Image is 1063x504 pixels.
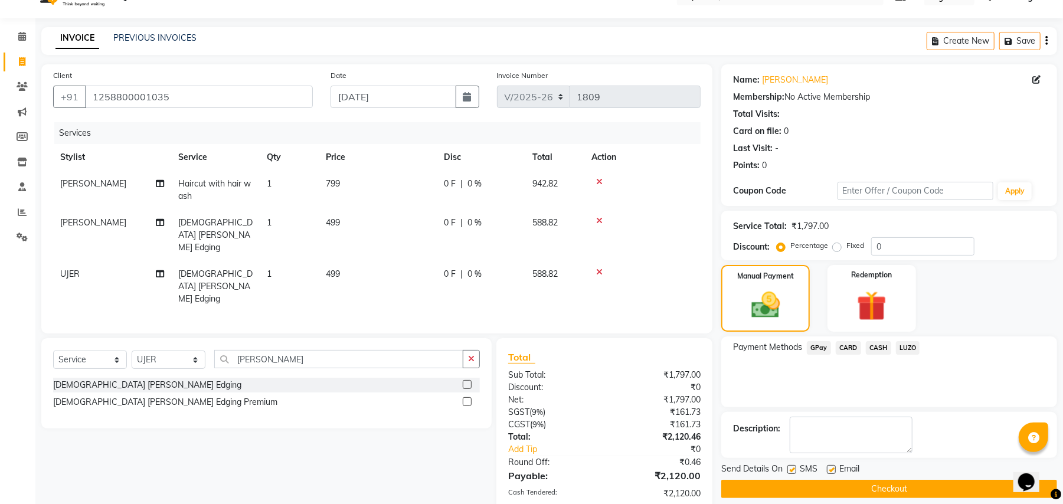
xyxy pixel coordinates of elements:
label: Manual Payment [737,271,794,282]
th: Total [525,144,584,171]
div: No Active Membership [733,91,1045,103]
label: Date [331,70,346,81]
span: 0 F [444,268,456,280]
div: Coupon Code [733,185,837,197]
span: 9% [532,420,544,429]
img: _cash.svg [743,289,789,322]
button: +91 [53,86,86,108]
div: ₹161.73 [604,406,709,418]
div: Discount: [733,241,770,253]
div: ( ) [499,406,604,418]
span: 1 [267,217,272,228]
div: Service Total: [733,220,787,233]
div: ( ) [499,418,604,431]
input: Search or Scan [214,350,463,368]
span: | [460,178,463,190]
span: Email [839,463,859,477]
span: 9% [532,407,543,417]
span: 1 [267,269,272,279]
th: Service [171,144,260,171]
span: Send Details On [721,463,783,477]
div: ₹0 [604,381,709,394]
label: Fixed [846,240,864,251]
div: ₹0.46 [604,456,709,469]
span: [PERSON_NAME] [60,178,126,189]
input: Search by Name/Mobile/Email/Code [85,86,313,108]
div: Net: [499,394,604,406]
span: UJER [60,269,80,279]
input: Enter Offer / Coupon Code [838,182,993,200]
div: Name: [733,74,760,86]
span: [PERSON_NAME] [60,217,126,228]
span: SGST [508,407,529,417]
label: Redemption [851,270,892,280]
div: ₹2,120.00 [604,469,709,483]
span: CGST [508,419,530,430]
button: Create New [927,32,995,50]
div: Services [54,122,709,144]
span: CASH [866,341,891,355]
th: Stylist [53,144,171,171]
div: ₹161.73 [604,418,709,431]
div: Last Visit: [733,142,773,155]
span: [DEMOGRAPHIC_DATA] [PERSON_NAME] Edging [178,269,253,304]
span: 0 F [444,178,456,190]
a: [PERSON_NAME] [762,74,828,86]
span: 0 % [467,217,482,229]
label: Invoice Number [497,70,548,81]
div: - [775,142,779,155]
iframe: chat widget [1013,457,1051,492]
div: Total Visits: [733,108,780,120]
div: Total: [499,431,604,443]
span: GPay [807,341,831,355]
span: 0 F [444,217,456,229]
span: 0 % [467,268,482,280]
span: | [460,268,463,280]
span: [DEMOGRAPHIC_DATA] [PERSON_NAME] Edging [178,217,253,253]
th: Price [319,144,437,171]
span: 588.82 [532,269,558,279]
th: Qty [260,144,319,171]
a: Add Tip [499,443,622,456]
button: Checkout [721,480,1057,498]
div: ₹1,797.00 [604,394,709,406]
div: Card on file: [733,125,781,138]
div: [DEMOGRAPHIC_DATA] [PERSON_NAME] Edging Premium [53,396,277,408]
div: ₹1,797.00 [604,369,709,381]
span: LUZO [896,341,920,355]
span: 942.82 [532,178,558,189]
span: 499 [326,269,340,279]
div: Membership: [733,91,784,103]
span: SMS [800,463,817,477]
span: CARD [836,341,861,355]
div: [DEMOGRAPHIC_DATA] [PERSON_NAME] Edging [53,379,241,391]
div: 0 [784,125,789,138]
div: Payable: [499,469,604,483]
span: Haircut with hair wash [178,178,251,201]
label: Client [53,70,72,81]
span: Payment Methods [733,341,802,354]
span: 499 [326,217,340,228]
div: ₹2,120.00 [604,487,709,500]
span: 1 [267,178,272,189]
div: Description: [733,423,780,435]
span: 0 % [467,178,482,190]
div: ₹1,797.00 [791,220,829,233]
span: | [460,217,463,229]
div: Points: [733,159,760,172]
span: 588.82 [532,217,558,228]
span: Total [508,351,535,364]
button: Apply [998,182,1032,200]
div: ₹2,120.46 [604,431,709,443]
div: Cash Tendered: [499,487,604,500]
div: 0 [762,159,767,172]
img: _gift.svg [848,287,896,325]
a: INVOICE [55,28,99,49]
div: ₹0 [622,443,709,456]
th: Action [584,144,701,171]
div: Discount: [499,381,604,394]
div: Sub Total: [499,369,604,381]
span: 799 [326,178,340,189]
label: Percentage [790,240,828,251]
th: Disc [437,144,525,171]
